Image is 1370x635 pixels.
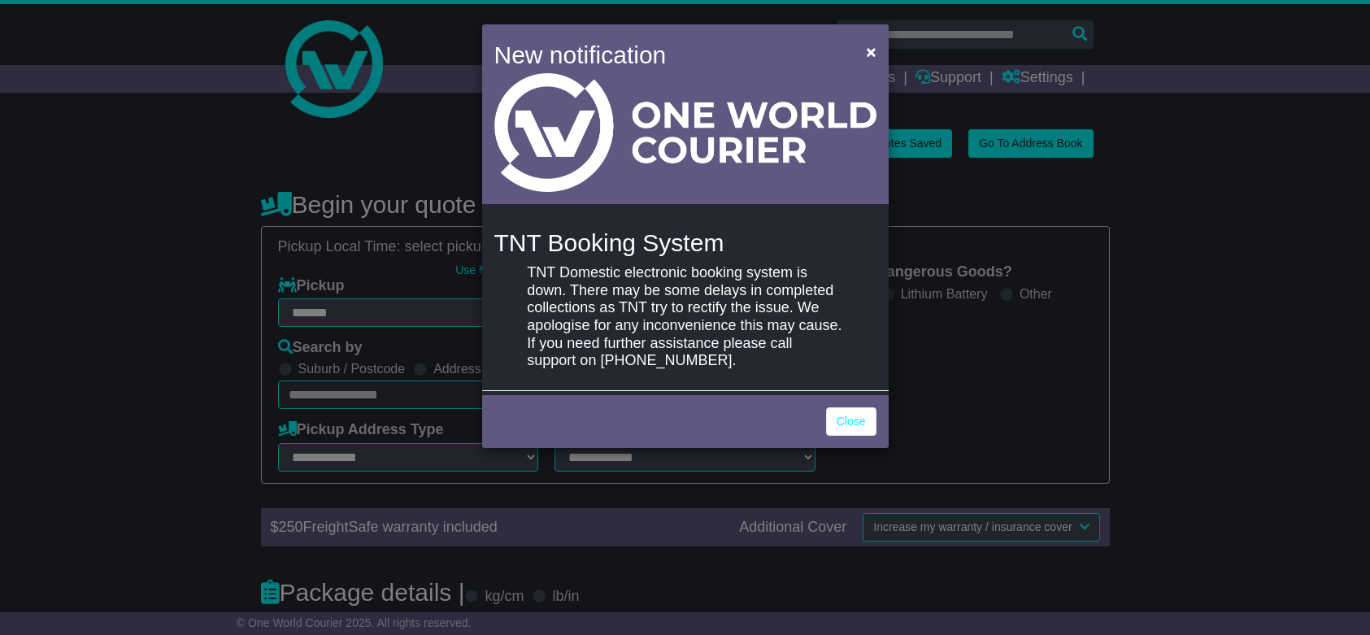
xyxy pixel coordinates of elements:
h4: TNT Booking System [494,229,876,256]
h4: New notification [494,37,843,73]
p: TNT Domestic electronic booking system is down. There may be some delays in completed collections... [527,264,842,370]
span: × [866,42,876,61]
img: Light [494,73,876,192]
button: Close [858,35,884,68]
a: Close [826,407,876,436]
